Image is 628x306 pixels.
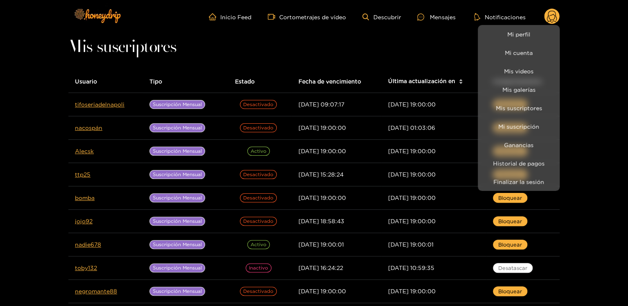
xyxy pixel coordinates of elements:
[480,119,558,134] a: Mi suscripción
[496,105,542,111] font: Mis suscriptores
[504,142,533,148] font: Ganancias
[493,179,544,185] font: Finalizar la sesión
[480,82,558,97] a: Mis galerías
[502,86,535,93] font: Mis galerías
[498,123,539,129] font: Mi suscripción
[507,31,530,37] font: Mi perfil
[480,45,558,60] a: Mi cuenta
[480,175,558,189] button: Finalizar la sesión
[504,68,533,74] font: Mis videos
[480,64,558,78] a: Mis videos
[480,156,558,170] a: Historial de pagos
[480,138,558,152] a: Ganancias
[480,101,558,115] a: Mis suscriptores
[493,160,544,166] font: Historial de pagos
[480,27,558,41] a: Mi perfil
[505,50,533,56] font: Mi cuenta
